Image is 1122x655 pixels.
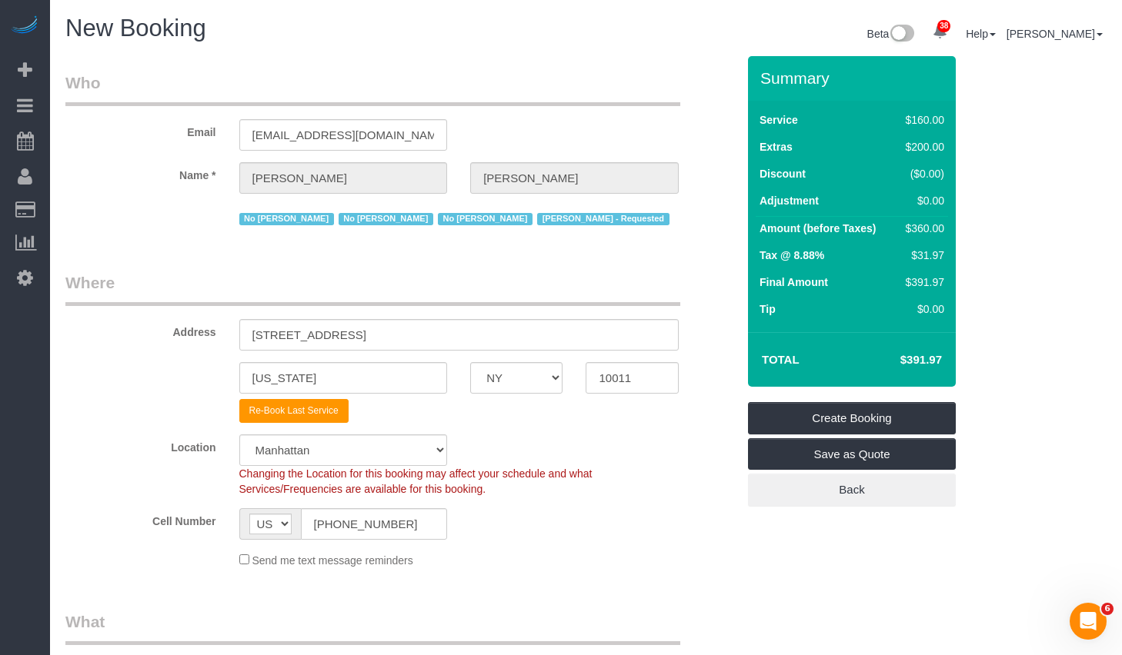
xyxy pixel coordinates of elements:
div: $0.00 [900,301,944,317]
label: Cell Number [54,508,228,529]
input: Cell Number [301,508,448,540]
label: Amount (before Taxes) [760,221,876,236]
span: [PERSON_NAME] - Requested [537,213,669,225]
label: Name * [54,162,228,183]
a: Create Booking [748,402,956,434]
span: 6 [1101,603,1114,615]
span: Changing the Location for this booking may affect your schedule and what Services/Frequencies are... [239,467,593,495]
div: $200.00 [900,139,944,155]
label: Discount [760,166,806,181]
div: $360.00 [900,221,944,236]
label: Tip [760,301,776,317]
span: No [PERSON_NAME] [239,213,334,225]
a: Back [748,474,956,506]
a: Save as Quote [748,438,956,470]
label: Address [54,319,228,340]
iframe: Intercom live chat [1070,603,1107,640]
input: City [239,362,448,394]
legend: What [65,610,680,645]
a: 38 [925,15,955,49]
img: New interface [889,25,914,45]
span: No [PERSON_NAME] [339,213,433,225]
a: Help [966,28,996,40]
div: $0.00 [900,193,944,208]
div: $391.97 [900,274,944,290]
strong: Total [762,353,800,366]
label: Location [54,434,228,455]
img: Automaid Logo [9,15,40,37]
div: $31.97 [900,248,944,263]
span: 38 [937,20,950,32]
h3: Summary [760,69,948,87]
label: Tax @ 8.88% [760,248,824,263]
input: Last Name [470,162,679,194]
span: New Booking [65,15,206,42]
span: No [PERSON_NAME] [438,213,533,225]
label: Adjustment [760,193,819,208]
label: Service [760,112,798,128]
span: Send me text message reminders [252,554,412,567]
div: $160.00 [900,112,944,128]
div: ($0.00) [900,166,944,181]
input: First Name [239,162,448,194]
h4: $391.97 [854,354,942,367]
label: Email [54,119,228,140]
input: Email [239,119,448,151]
label: Final Amount [760,274,828,290]
button: Re-Book Last Service [239,399,349,423]
label: Extras [760,139,793,155]
input: Zip Code [586,362,678,394]
a: Beta [867,28,915,40]
legend: Where [65,271,680,306]
a: [PERSON_NAME] [1007,28,1103,40]
legend: Who [65,71,680,106]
